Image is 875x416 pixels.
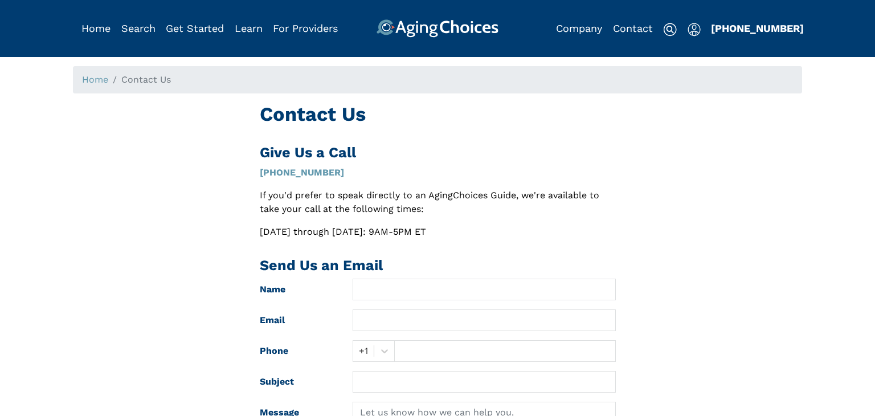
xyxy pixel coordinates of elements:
img: user-icon.svg [688,23,701,36]
a: Home [82,74,108,85]
nav: breadcrumb [73,66,802,93]
a: Get Started [166,22,224,34]
p: If you'd prefer to speak directly to an AgingChoices Guide, we're available to take your call at ... [260,189,616,216]
label: Email [251,309,345,331]
label: Name [251,279,345,300]
h2: Send Us an Email [260,257,616,274]
a: Contact [613,22,653,34]
h1: Contact Us [260,103,616,126]
a: [PHONE_NUMBER] [711,22,804,34]
span: Contact Us [121,74,171,85]
p: [DATE] through [DATE]: 9AM-5PM ET [260,225,616,239]
a: Learn [235,22,263,34]
div: Popover trigger [121,19,156,38]
a: Search [121,22,156,34]
a: Company [556,22,602,34]
label: Subject [251,371,345,393]
a: [PHONE_NUMBER] [260,167,344,178]
label: Phone [251,340,345,362]
a: For Providers [273,22,338,34]
img: AgingChoices [377,19,498,38]
img: search-icon.svg [663,23,677,36]
h2: Give Us a Call [260,144,616,161]
a: Home [81,22,111,34]
div: Popover trigger [688,19,701,38]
